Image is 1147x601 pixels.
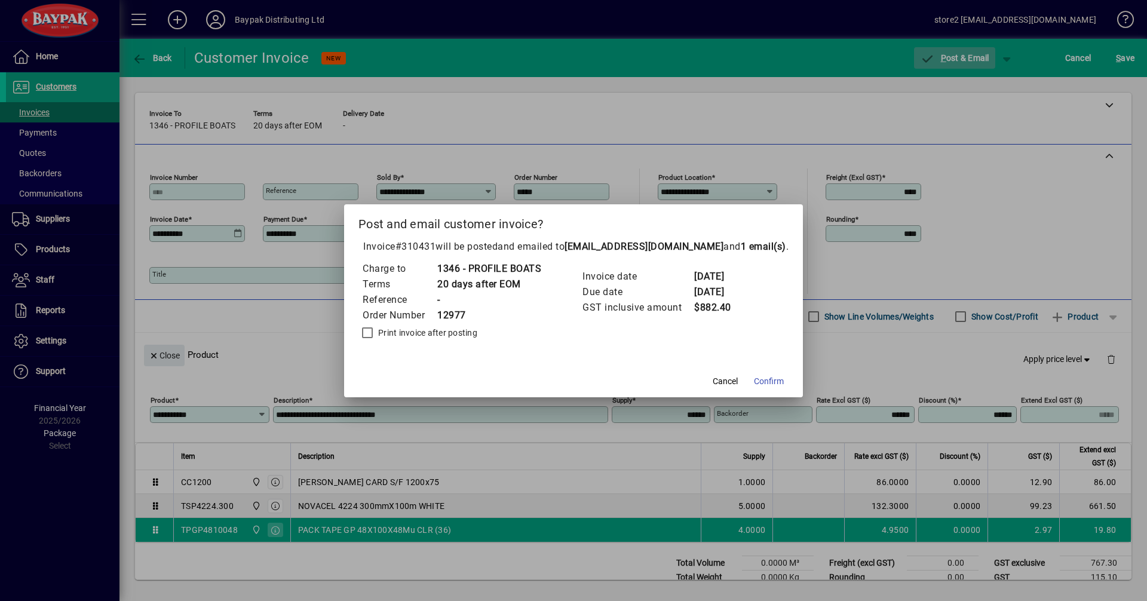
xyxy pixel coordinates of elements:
span: #310431 [395,241,436,252]
span: and [723,241,786,252]
td: Due date [582,284,694,300]
button: Confirm [749,371,789,393]
td: $882.40 [694,300,741,315]
td: Charge to [362,261,437,277]
span: Confirm [754,375,784,388]
td: 20 days after EOM [437,277,541,292]
b: [EMAIL_ADDRESS][DOMAIN_NAME] [565,241,723,252]
label: Print invoice after posting [376,327,477,339]
td: Reference [362,292,437,308]
td: [DATE] [694,269,741,284]
td: GST inclusive amount [582,300,694,315]
button: Cancel [706,371,744,393]
p: Invoice will be posted . [358,240,789,254]
td: 12977 [437,308,541,323]
td: Invoice date [582,269,694,284]
td: 1346 - PROFILE BOATS [437,261,541,277]
td: Terms [362,277,437,292]
td: [DATE] [694,284,741,300]
h2: Post and email customer invoice? [344,204,803,239]
td: Order Number [362,308,437,323]
span: and emailed to [498,241,786,252]
td: - [437,292,541,308]
b: 1 email(s) [741,241,786,252]
span: Cancel [713,375,738,388]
